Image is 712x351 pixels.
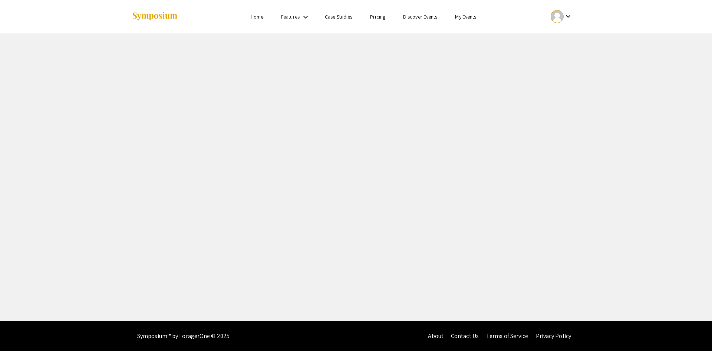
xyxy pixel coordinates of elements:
a: Features [281,13,300,20]
a: Discover Events [403,13,438,20]
button: Expand account dropdown [543,8,580,25]
a: Terms of Service [486,332,528,340]
a: Home [251,13,263,20]
div: Symposium™ by ForagerOne © 2025 [137,321,230,351]
a: Privacy Policy [536,332,571,340]
a: Case Studies [325,13,352,20]
a: Pricing [370,13,385,20]
mat-icon: Expand account dropdown [564,12,573,21]
img: Symposium by ForagerOne [132,12,178,22]
a: My Events [455,13,476,20]
mat-icon: Expand Features list [301,13,310,22]
iframe: Chat [6,318,32,345]
a: About [428,332,444,340]
a: Contact Us [451,332,479,340]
